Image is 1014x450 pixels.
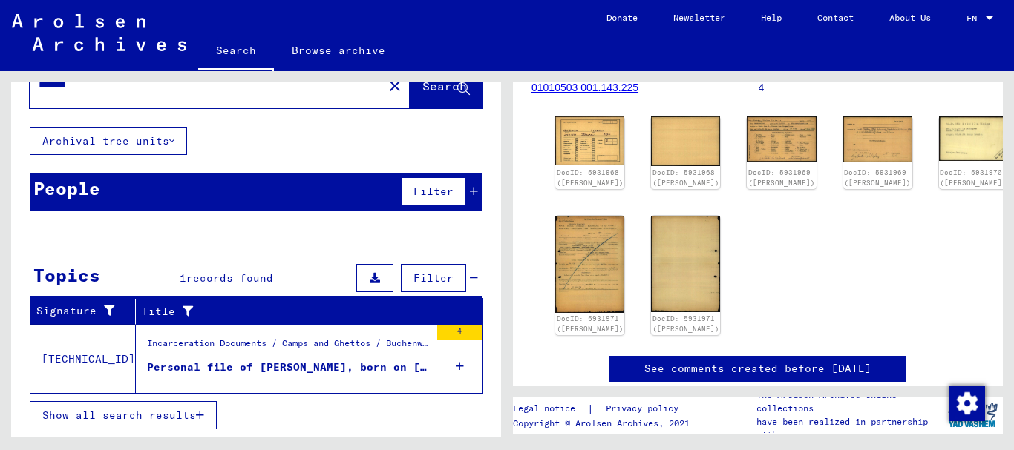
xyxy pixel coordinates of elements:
[843,116,912,162] img: 002.jpg
[30,401,217,429] button: Show all search results
[594,401,696,417] a: Privacy policy
[33,262,100,288] div: Topics
[651,216,720,313] img: 002.jpg
[513,401,696,417] div: |
[557,314,624,333] a: DocID: 5931971 ([PERSON_NAME])
[413,185,454,198] span: Filter
[36,300,139,323] div: Signature
[42,408,196,422] span: Show all search results
[966,13,983,24] span: EN
[12,14,186,51] img: Arolsen_neg.svg
[401,264,466,292] button: Filter
[748,168,815,187] a: DocID: 5931969 ([PERSON_NAME])
[844,168,911,187] a: DocID: 5931969 ([PERSON_NAME])
[198,33,274,71] a: Search
[513,417,696,430] p: Copyright © Arolsen Archives, 2021
[651,116,720,166] img: 002.jpg
[33,175,100,202] div: People
[386,77,404,95] mat-icon: close
[949,386,985,421] img: Change consent
[437,325,482,340] div: 4
[652,314,719,333] a: DocID: 5931971 ([PERSON_NAME])
[939,116,1008,160] img: 001.jpg
[30,127,187,155] button: Archival tree units
[747,116,816,162] img: 001.jpg
[413,271,454,285] span: Filter
[652,168,719,187] a: DocID: 5931968 ([PERSON_NAME])
[36,303,124,319] div: Signature
[422,79,467,93] span: Search
[274,33,403,68] a: Browse archive
[380,70,410,100] button: Clear
[147,337,430,357] div: Incarceration Documents / Camps and Ghettos / Buchenwald Concentration Camp / Individual Document...
[30,325,136,393] td: [TECHNICAL_ID]
[555,116,624,165] img: 001.jpg
[644,361,871,377] a: See comments created before [DATE]
[180,271,186,285] span: 1
[531,82,638,93] a: 01010503 001.143.225
[940,168,1007,187] a: DocID: 5931970 ([PERSON_NAME])
[756,415,942,442] p: have been realized in partnership with
[759,80,985,96] p: 4
[555,216,624,313] img: 001.jpg
[557,168,624,187] a: DocID: 5931968 ([PERSON_NAME])
[142,304,453,320] div: Title
[142,300,468,323] div: Title
[513,401,587,417] a: Legal notice
[410,62,483,108] button: Search
[401,177,466,205] button: Filter
[756,388,942,415] p: The Arolsen Archives online collections
[147,360,430,375] div: Personal file of [PERSON_NAME], born on [DEMOGRAPHIC_DATA]
[945,397,1001,434] img: yv_logo.png
[186,271,273,285] span: records found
